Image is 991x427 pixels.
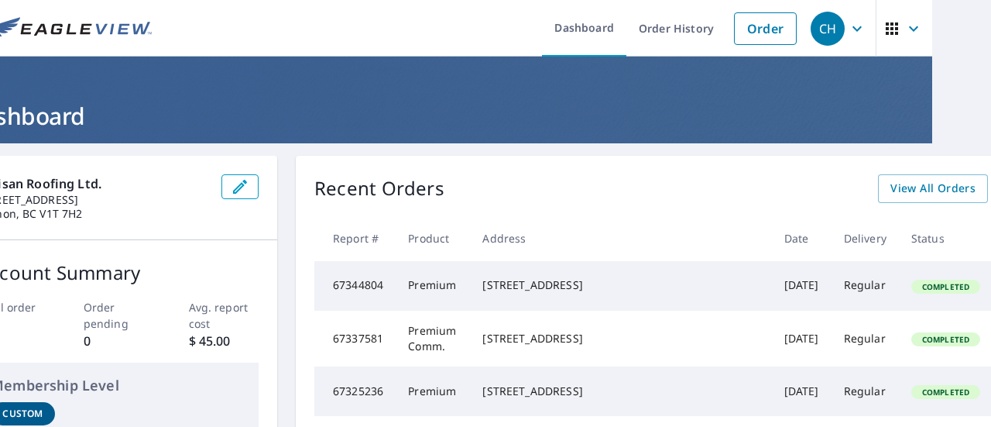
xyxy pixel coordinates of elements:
td: 67344804 [314,261,396,311]
td: Regular [832,311,899,367]
td: Premium [396,367,470,416]
p: Recent Orders [314,174,444,203]
th: Address [470,215,771,261]
td: Premium [396,261,470,311]
td: Regular [832,261,899,311]
td: 67325236 [314,367,396,416]
td: Regular [832,367,899,416]
td: [DATE] [772,261,832,311]
th: Delivery [832,215,899,261]
p: Order pending [84,299,154,332]
td: Premium Comm. [396,311,470,367]
span: Completed [913,281,979,292]
th: Date [772,215,832,261]
span: View All Orders [890,179,976,198]
p: 0 [84,332,154,350]
span: Completed [913,387,979,398]
div: [STREET_ADDRESS] [482,331,759,346]
div: [STREET_ADDRESS] [482,384,759,399]
td: [DATE] [772,311,832,367]
td: [DATE] [772,367,832,416]
span: Completed [913,334,979,345]
p: Avg. report cost [189,299,259,332]
th: Report # [314,215,396,261]
td: 67337581 [314,311,396,367]
a: Order [734,12,797,45]
a: View All Orders [878,174,988,203]
p: Custom [2,407,43,421]
th: Product [396,215,470,261]
div: CH [811,12,845,46]
div: [STREET_ADDRESS] [482,277,759,293]
p: $ 45.00 [189,332,259,350]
